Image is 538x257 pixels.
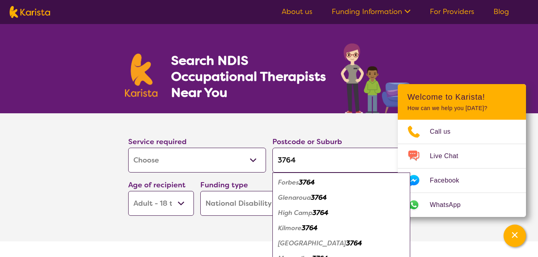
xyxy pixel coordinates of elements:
[276,205,406,221] div: High Camp 3764
[430,199,470,211] span: WhatsApp
[398,193,526,217] a: Web link opens in a new tab.
[272,148,410,173] input: Type
[278,224,302,232] em: Kilmore
[200,180,248,190] label: Funding type
[282,7,312,16] a: About us
[430,7,474,16] a: For Providers
[278,209,312,217] em: High Camp
[504,225,526,247] button: Channel Menu
[278,239,346,247] em: [GEOGRAPHIC_DATA]
[407,92,516,102] h2: Welcome to Karista!
[278,193,311,202] em: Glenaroua
[276,175,406,190] div: Forbes 3764
[407,105,516,112] p: How can we help you [DATE]?
[276,221,406,236] div: Kilmore 3764
[10,6,50,18] img: Karista logo
[312,209,328,217] em: 3764
[302,224,318,232] em: 3764
[276,190,406,205] div: Glenaroua 3764
[276,236,406,251] div: Kilmore East 3764
[398,120,526,217] ul: Choose channel
[332,7,411,16] a: Funding Information
[128,180,185,190] label: Age of recipient
[278,178,299,187] em: Forbes
[299,178,315,187] em: 3764
[125,54,158,97] img: Karista logo
[346,239,362,247] em: 3764
[430,175,469,187] span: Facebook
[430,126,460,138] span: Call us
[128,137,187,147] label: Service required
[171,52,327,100] h1: Search NDIS Occupational Therapists Near You
[494,7,509,16] a: Blog
[430,150,468,162] span: Live Chat
[272,137,342,147] label: Postcode or Suburb
[398,84,526,217] div: Channel Menu
[341,43,413,113] img: occupational-therapy
[311,193,327,202] em: 3764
